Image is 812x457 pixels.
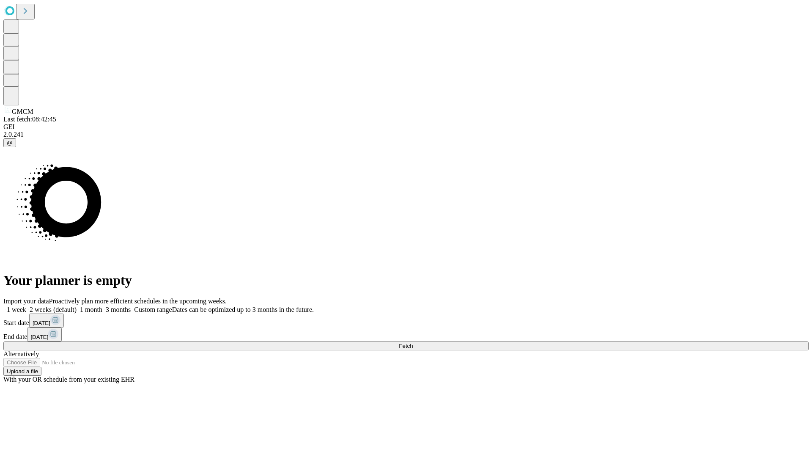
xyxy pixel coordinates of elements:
[7,140,13,146] span: @
[3,297,49,305] span: Import your data
[3,367,41,376] button: Upload a file
[3,116,56,123] span: Last fetch: 08:42:45
[80,306,102,313] span: 1 month
[399,343,413,349] span: Fetch
[30,334,48,340] span: [DATE]
[27,328,62,341] button: [DATE]
[3,314,809,328] div: Start date
[3,123,809,131] div: GEI
[3,328,809,341] div: End date
[3,131,809,138] div: 2.0.241
[3,341,809,350] button: Fetch
[3,273,809,288] h1: Your planner is empty
[33,320,50,326] span: [DATE]
[7,306,26,313] span: 1 week
[134,306,172,313] span: Custom range
[3,350,39,358] span: Alternatively
[12,108,33,115] span: GMCM
[30,306,77,313] span: 2 weeks (default)
[172,306,314,313] span: Dates can be optimized up to 3 months in the future.
[29,314,64,328] button: [DATE]
[3,376,134,383] span: With your OR schedule from your existing EHR
[49,297,227,305] span: Proactively plan more efficient schedules in the upcoming weeks.
[106,306,131,313] span: 3 months
[3,138,16,147] button: @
